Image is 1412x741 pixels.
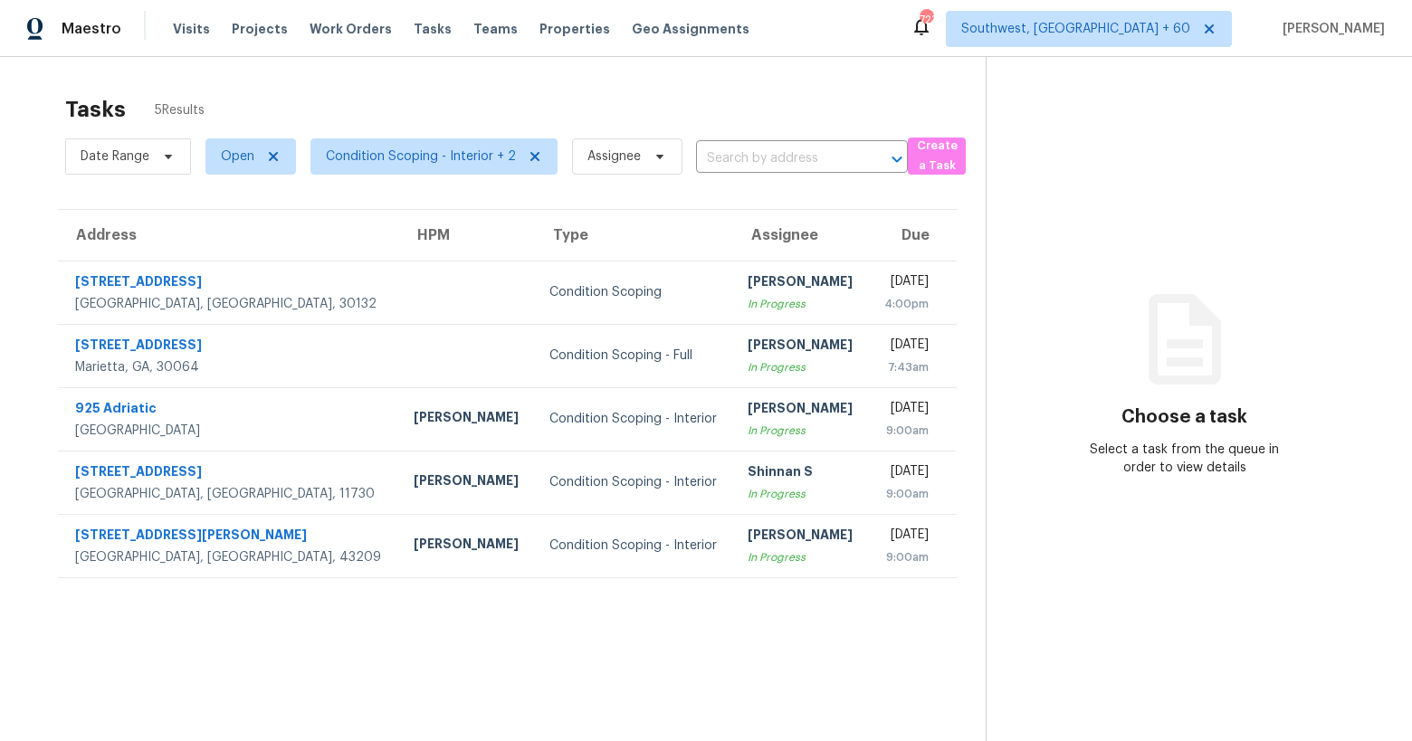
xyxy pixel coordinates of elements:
input: Search by address [696,145,857,173]
div: [PERSON_NAME] [748,336,854,358]
div: Marietta, GA, 30064 [75,358,385,376]
span: Create a Task [917,136,957,177]
span: Condition Scoping - Interior + 2 [326,147,516,166]
div: [PERSON_NAME] [414,471,520,494]
h3: Choose a task [1121,408,1247,426]
span: Tasks [414,23,452,35]
div: 9:00am [883,548,929,566]
div: Condition Scoping - Interior [549,473,719,491]
span: Visits [173,20,210,38]
div: [PERSON_NAME] [414,535,520,557]
div: In Progress [748,295,854,313]
div: [PERSON_NAME] [748,399,854,422]
div: In Progress [748,485,854,503]
div: Condition Scoping - Interior [549,410,719,428]
th: HPM [399,210,535,261]
span: [PERSON_NAME] [1275,20,1385,38]
div: [DATE] [883,399,929,422]
span: Assignee [587,147,641,166]
div: [GEOGRAPHIC_DATA], [GEOGRAPHIC_DATA], 30132 [75,295,385,313]
div: [GEOGRAPHIC_DATA], [GEOGRAPHIC_DATA], 11730 [75,485,385,503]
div: [GEOGRAPHIC_DATA] [75,422,385,440]
div: [DATE] [883,336,929,358]
div: 4:00pm [883,295,929,313]
button: Open [884,147,910,172]
div: 9:00am [883,485,929,503]
span: Work Orders [310,20,392,38]
div: 9:00am [883,422,929,440]
div: [GEOGRAPHIC_DATA], [GEOGRAPHIC_DATA], 43209 [75,548,385,566]
span: Teams [473,20,518,38]
div: [DATE] [883,462,929,485]
button: Create a Task [908,138,966,175]
span: Southwest, [GEOGRAPHIC_DATA] + 60 [961,20,1190,38]
th: Assignee [733,210,869,261]
div: [STREET_ADDRESS] [75,272,385,295]
div: Condition Scoping - Full [549,347,719,365]
div: [STREET_ADDRESS] [75,462,385,485]
div: [PERSON_NAME] [414,408,520,431]
div: [STREET_ADDRESS] [75,336,385,358]
span: Geo Assignments [632,20,749,38]
div: In Progress [748,548,854,566]
div: 925 Adriatic [75,399,385,422]
span: Open [221,147,254,166]
h2: Tasks [65,100,126,119]
div: Condition Scoping - Interior [549,537,719,555]
div: [DATE] [883,272,929,295]
span: 5 Results [155,101,205,119]
div: Condition Scoping [549,283,719,301]
span: Maestro [62,20,121,38]
div: 7:43am [883,358,929,376]
div: [DATE] [883,526,929,548]
th: Address [58,210,399,261]
div: [PERSON_NAME] [748,526,854,548]
div: 723 [920,11,932,29]
div: Select a task from the queue in order to view details [1085,441,1283,477]
div: In Progress [748,422,854,440]
span: Properties [539,20,610,38]
div: [PERSON_NAME] [748,272,854,295]
span: Date Range [81,147,149,166]
th: Due [869,210,957,261]
div: Shinnan S [748,462,854,485]
div: In Progress [748,358,854,376]
div: [STREET_ADDRESS][PERSON_NAME] [75,526,385,548]
span: Projects [232,20,288,38]
th: Type [535,210,733,261]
